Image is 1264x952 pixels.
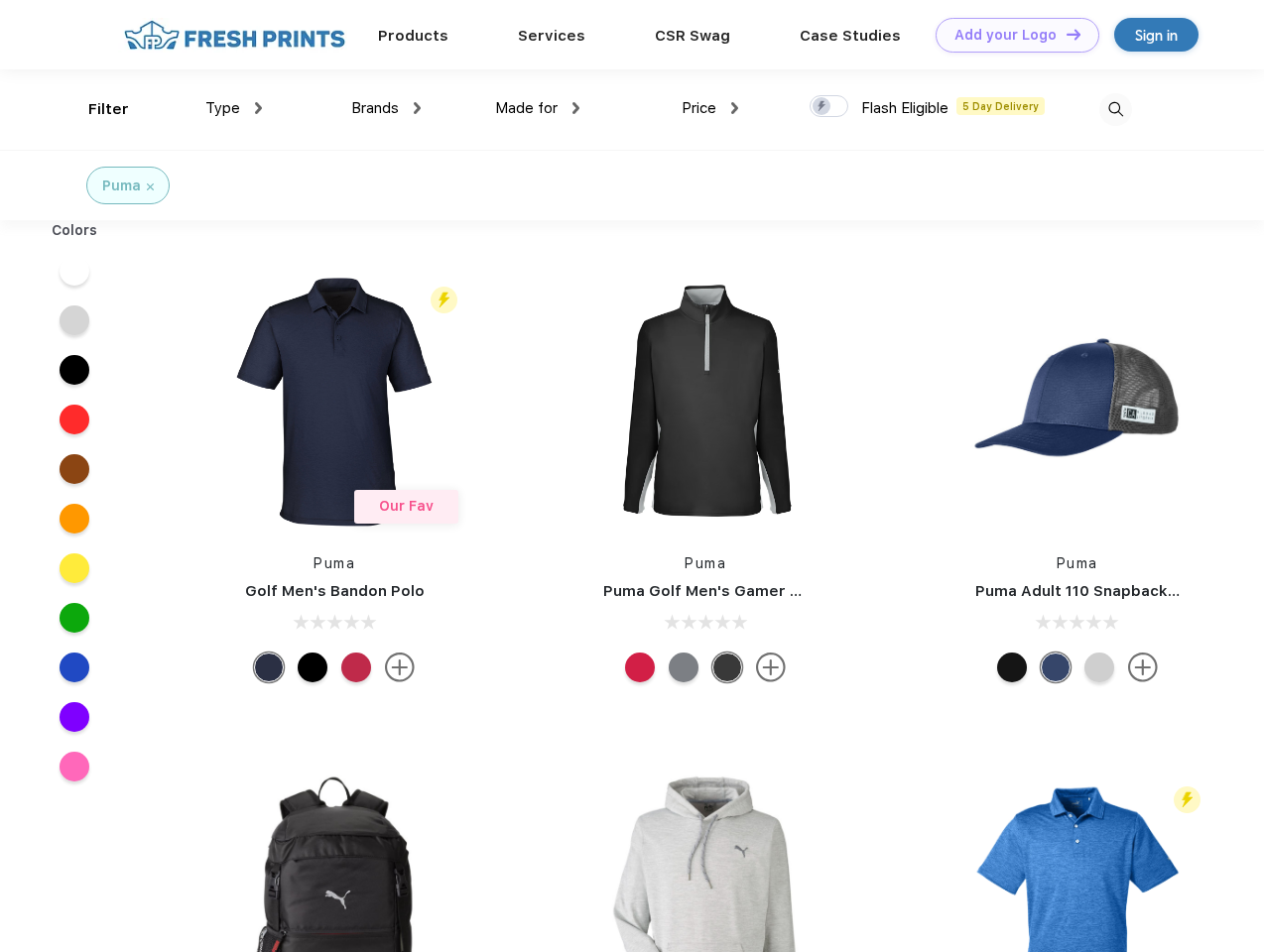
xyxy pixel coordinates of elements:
[518,27,585,45] a: Services
[88,98,129,121] div: Filter
[495,99,558,117] span: Made for
[712,653,742,682] div: Puma Black
[341,653,371,682] div: Ski Patrol
[147,183,154,190] img: filter_cancel.svg
[756,653,786,682] img: more.svg
[385,653,415,682] img: more.svg
[102,176,141,196] div: Puma
[572,102,579,114] img: dropdown.png
[1099,93,1132,126] img: desktop_search.svg
[245,582,425,600] a: Golf Men's Bandon Polo
[202,270,466,534] img: func=resize&h=266
[37,220,113,241] div: Colors
[861,99,948,117] span: Flash Eligible
[1041,653,1071,682] div: Peacoat with Qut Shd
[255,102,262,114] img: dropdown.png
[1128,653,1158,682] img: more.svg
[573,270,837,534] img: func=resize&h=266
[655,27,730,45] a: CSR Swag
[314,555,355,571] a: Puma
[954,27,1057,44] div: Add your Logo
[669,653,698,682] div: Quiet Shade
[431,287,457,313] img: flash_active_toggle.svg
[298,653,327,682] div: Puma Black
[254,653,284,682] div: Navy Blazer
[603,582,917,600] a: Puma Golf Men's Gamer Golf Quarter-Zip
[956,97,1045,115] span: 5 Day Delivery
[625,653,655,682] div: Ski Patrol
[1057,555,1098,571] a: Puma
[351,99,399,117] span: Brands
[685,555,726,571] a: Puma
[946,270,1209,534] img: func=resize&h=266
[1067,29,1080,40] img: DT
[414,102,421,114] img: dropdown.png
[1084,653,1114,682] div: Quarry Brt Whit
[118,18,351,53] img: fo%20logo%202.webp
[682,99,716,117] span: Price
[379,498,434,514] span: Our Fav
[1114,18,1199,52] a: Sign in
[1174,786,1201,813] img: flash_active_toggle.svg
[731,102,738,114] img: dropdown.png
[1135,24,1178,47] div: Sign in
[378,27,448,45] a: Products
[997,653,1027,682] div: Pma Blk with Pma Blk
[205,99,240,117] span: Type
